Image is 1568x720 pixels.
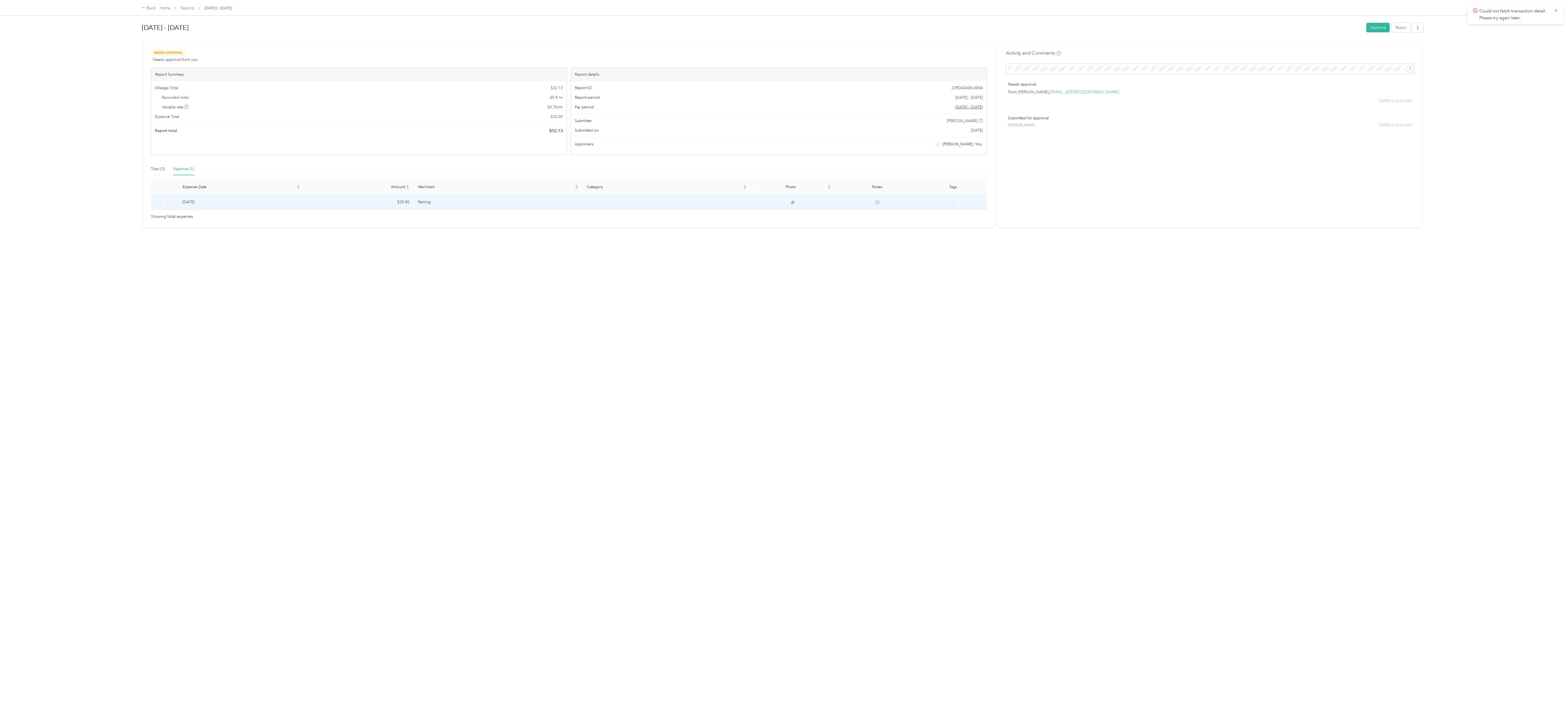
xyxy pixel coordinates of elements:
span: [DATE] 12:06 pm EDT [1379,123,1412,128]
span: [DATE] - [DATE] [205,5,232,11]
a: [EMAIL_ADDRESS][DOMAIN_NAME] [1050,89,1119,95]
span: [DATE] - [DATE] [955,95,983,100]
span: caret-down [575,187,578,190]
span: caret-down [406,187,409,190]
iframe: Everlance-gr Chat Button Frame [1537,689,1568,720]
span: Submitted on [575,128,599,133]
span: Category [587,185,742,189]
span: - [953,200,954,204]
th: Category [582,180,751,195]
button: Approve [1366,23,1390,32]
div: Trips (3) [151,166,165,172]
span: Needs Approval [151,50,185,56]
span: Report total [155,128,177,134]
th: Notes [835,180,919,195]
div: Back [142,5,156,12]
span: [PERSON_NAME], You [942,141,982,147]
span: $ 52.13 [549,128,563,134]
th: Photo [751,180,835,195]
span: 239D4D6E6-0004 [952,85,983,91]
a: Home [160,6,170,10]
p: Could not fetch transaction detail. Please try again later. [1479,8,1550,21]
span: Report ID [575,85,592,91]
span: [PERSON_NAME] [947,118,977,124]
span: caret-up [297,184,300,187]
span: Merchant [418,185,573,189]
th: Merchant [414,180,582,195]
span: Submitter [575,118,592,124]
span: caret-up [827,184,831,187]
th: Amount [304,180,414,195]
div: Report Summary [151,68,567,81]
p: Submitted for approval [1008,115,1412,121]
div: Expense (1) [173,166,194,172]
td: $20.00 [304,195,414,210]
span: caret-down [297,187,300,190]
span: Mileage Total [155,85,178,91]
span: Showing 1 total expenses [151,214,193,220]
th: Expense Date [178,180,305,195]
p: From [PERSON_NAME], [1008,89,1412,95]
span: caret-up [575,184,578,187]
span: caret-up [743,184,747,187]
span: [DATE] 12:06 pm EDT [1379,99,1412,104]
span: Photo [755,185,826,189]
span: Variable rate [162,104,189,110]
span: Needs approval from you [153,57,198,63]
button: Reject [1392,23,1410,32]
h1: Aug 1 - 31, 2025 [142,21,1362,34]
div: Report details [571,68,986,81]
span: $ 32.13 [551,85,563,91]
span: Report period [575,95,600,100]
a: Reports [181,6,194,10]
span: caret-down [827,187,831,190]
span: $ 0.70 / mi [547,104,563,110]
span: 45.9 mi [550,95,563,100]
h4: Activity and Comments [1006,50,1061,57]
span: $ 20.00 [551,114,563,120]
span: Go to pay period [955,104,983,110]
div: Tags [924,185,983,189]
span: Expense Total [155,114,179,120]
span: Recorded miles [162,95,189,100]
span: caret-up [406,184,409,187]
span: Approvers [575,141,593,147]
span: Amount [309,185,405,189]
td: - [919,195,987,210]
span: [DATE] [971,128,983,133]
span: Expense Date [182,185,296,189]
th: Tags [919,180,987,195]
span: Pay period [575,104,594,110]
span: [PERSON_NAME] [1008,123,1035,128]
td: 8-11-2025 [178,195,305,210]
span: caret-down [743,187,747,190]
p: Needs approval [1008,81,1412,87]
td: Parking [414,195,582,210]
